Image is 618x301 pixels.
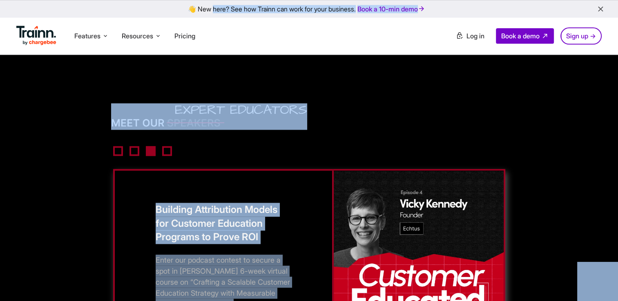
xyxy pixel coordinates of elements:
a: Pricing [174,32,195,40]
img: Customer Education | podcast | Trainn | speaker [111,103,307,128]
img: Trainn Logo [16,26,56,45]
span: Log in [466,32,484,40]
a: Log in [451,29,489,43]
a: Sign up → [560,27,602,44]
a: Book a demo [496,28,554,44]
span: Resources [122,31,153,40]
a: Book a 10-min demo [356,3,427,15]
iframe: Chat Widget [577,262,618,301]
h5: Building Attribution Models for Customer Education Programs to Prove ROI [156,203,291,244]
div: 👋 New here? See how Trainn can work for your business. [5,5,613,13]
span: Features [74,31,100,40]
span: Book a demo [501,32,540,40]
